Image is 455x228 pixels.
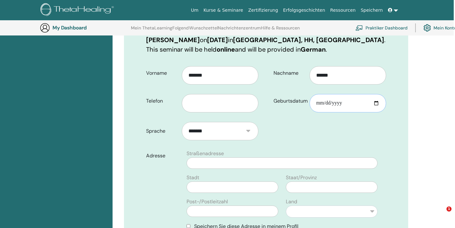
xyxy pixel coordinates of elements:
b: [GEOGRAPHIC_DATA], HH, [GEOGRAPHIC_DATA] [233,36,384,44]
iframe: Intercom live chat [433,206,449,222]
a: Erfolgsgeschichten [280,4,328,16]
img: logo.png [40,3,116,17]
a: Hilfe & Ressourcen [261,25,300,35]
label: Land [286,198,297,206]
a: Wunschzettel [189,25,218,35]
label: Sprache [141,125,182,137]
a: Zertifizierung [246,4,280,16]
span: 1 [446,206,452,212]
label: Stadt [187,174,199,181]
img: generic-user-icon.jpg [40,23,50,33]
label: Post-/Postleitzahl [187,198,228,206]
a: Speichern [358,4,385,16]
b: online [217,45,235,54]
p: You are registering for on in . This seminar will be held and will be provided in . [146,26,386,54]
img: cog.svg [423,22,431,33]
label: Vorname [141,67,182,79]
a: Kurse & Seminare [201,4,246,16]
b: [DATE] [207,36,228,44]
label: Geburtsdatum [269,95,310,107]
a: Praktiker Dashboard [355,21,408,35]
b: Advanced DNA mit [PERSON_NAME] [146,26,267,44]
label: Nachname [269,67,310,79]
label: Staat/Provinz [286,174,317,181]
label: Adresse [141,150,183,162]
a: Ressourcen [328,4,358,16]
a: Mein ThetaLearning [131,25,172,35]
b: German [301,45,326,54]
img: chalkboard-teacher.svg [355,25,363,31]
a: Folgend [172,25,189,35]
label: Telefon [141,95,182,107]
a: Um [188,4,201,16]
h3: My Dashboard [52,25,116,31]
a: Nachrichtenzentrum [218,25,261,35]
label: Straßenadresse [187,150,224,157]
